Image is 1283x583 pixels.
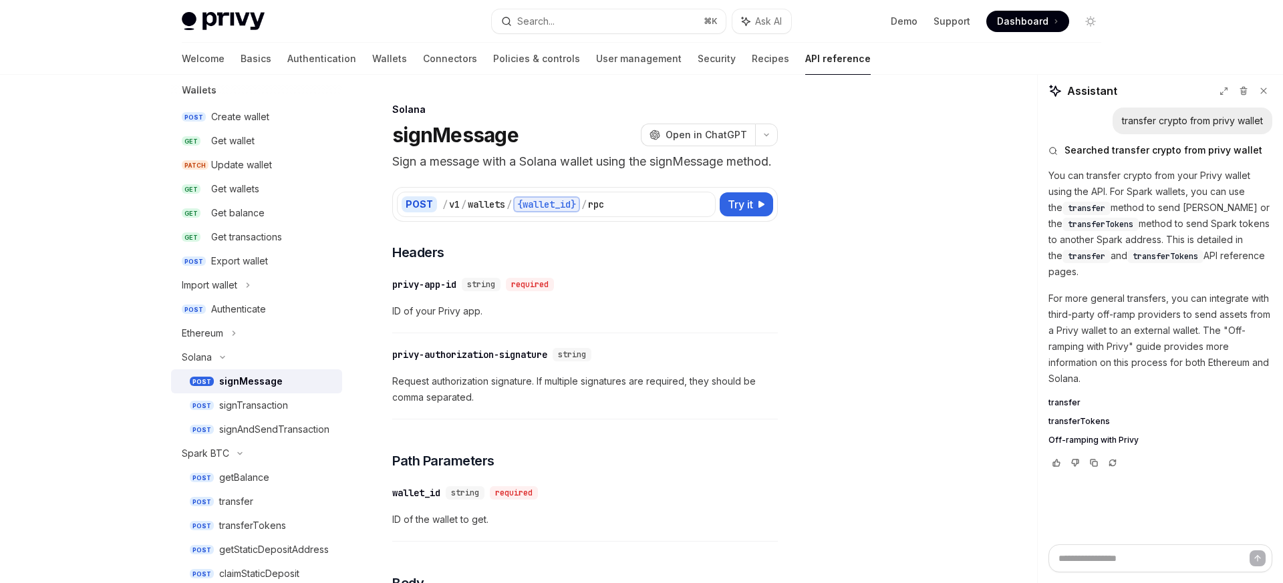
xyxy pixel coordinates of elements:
[1048,168,1272,280] p: You can transfer crypto from your Privy wallet using the API. For Spark wallets, you can use the ...
[986,11,1069,32] a: Dashboard
[182,277,237,293] div: Import wallet
[372,43,407,75] a: Wallets
[392,512,778,528] span: ID of the wallet to get.
[171,249,342,273] a: POSTExport wallet
[581,198,587,211] div: /
[596,43,682,75] a: User management
[182,136,200,146] span: GET
[517,13,555,29] div: Search...
[190,521,214,531] span: POST
[182,112,206,122] span: POST
[219,518,286,534] div: transferTokens
[1048,397,1081,408] span: transfer
[588,198,604,211] div: rpc
[1133,251,1198,262] span: transferTokens
[219,397,288,413] div: signTransaction
[666,128,747,142] span: Open in ChatGPT
[190,377,214,387] span: POST
[182,12,265,31] img: light logo
[805,43,871,75] a: API reference
[171,490,342,514] a: POSTtransfer
[402,196,437,212] div: POST
[506,278,554,291] div: required
[219,542,329,558] div: getStaticDepositAddress
[171,514,342,538] a: POSTtransferTokens
[492,9,726,33] button: Search...⌘K
[468,198,505,211] div: wallets
[1067,83,1117,99] span: Assistant
[190,425,214,435] span: POST
[211,109,269,125] div: Create wallet
[1080,11,1101,32] button: Toggle dark mode
[182,325,223,341] div: Ethereum
[891,15,917,28] a: Demo
[451,488,479,498] span: string
[287,43,356,75] a: Authentication
[219,566,299,582] div: claimStaticDeposit
[171,201,342,225] a: GETGet balance
[461,198,466,211] div: /
[392,486,440,500] div: wallet_id
[1048,290,1272,387] p: For more general transfers, you can integrate with third-party off-ramp providers to send assets ...
[171,297,342,321] a: POSTAuthenticate
[720,192,773,216] button: Try it
[704,16,718,27] span: ⌘ K
[211,157,272,173] div: Update wallet
[182,305,206,315] span: POST
[1048,435,1139,445] span: Off-ramping with Privy
[1068,251,1105,262] span: transfer
[558,349,586,360] span: string
[1048,416,1272,427] a: transferTokens
[392,243,444,262] span: Headers
[182,445,229,461] div: Spark BTC
[171,225,342,249] a: GETGet transactions
[698,43,736,75] a: Security
[182,349,212,365] div: Solana
[490,486,538,500] div: required
[211,301,266,317] div: Authenticate
[171,177,342,201] a: GETGet wallets
[1064,144,1262,157] span: Searched transfer crypto from privy wallet
[211,253,268,269] div: Export wallet
[467,279,495,290] span: string
[755,15,782,28] span: Ask AI
[171,465,342,490] a: POSTgetBalance
[182,184,200,194] span: GET
[1068,203,1105,214] span: transfer
[190,473,214,483] span: POST
[732,9,791,33] button: Ask AI
[1250,550,1266,566] button: Send message
[493,43,580,75] a: Policies & controls
[449,198,460,211] div: v1
[934,15,970,28] a: Support
[219,494,253,510] div: transfer
[1048,397,1272,408] a: transfer
[211,229,282,245] div: Get transactions
[171,369,342,393] a: POSTsignMessage
[507,198,512,211] div: /
[219,373,283,389] div: signMessage
[171,129,342,153] a: GETGet wallet
[1122,114,1263,128] div: transfer crypto from privy wallet
[211,133,255,149] div: Get wallet
[190,569,214,579] span: POST
[211,181,259,197] div: Get wallets
[392,278,456,291] div: privy-app-id
[392,303,778,319] span: ID of your Privy app.
[997,15,1048,28] span: Dashboard
[392,451,494,470] span: Path Parameters
[219,421,329,437] div: signAndSendTransaction
[1068,219,1133,230] span: transferTokens
[752,43,789,75] a: Recipes
[182,160,208,170] span: PATCH
[171,153,342,177] a: PATCHUpdate wallet
[392,103,778,116] div: Solana
[392,123,519,147] h1: signMessage
[641,124,755,146] button: Open in ChatGPT
[423,43,477,75] a: Connectors
[182,232,200,242] span: GET
[171,538,342,562] a: POSTgetStaticDepositAddress
[171,393,342,417] a: POSTsignTransaction
[190,401,214,411] span: POST
[392,152,778,171] p: Sign a message with a Solana wallet using the signMessage method.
